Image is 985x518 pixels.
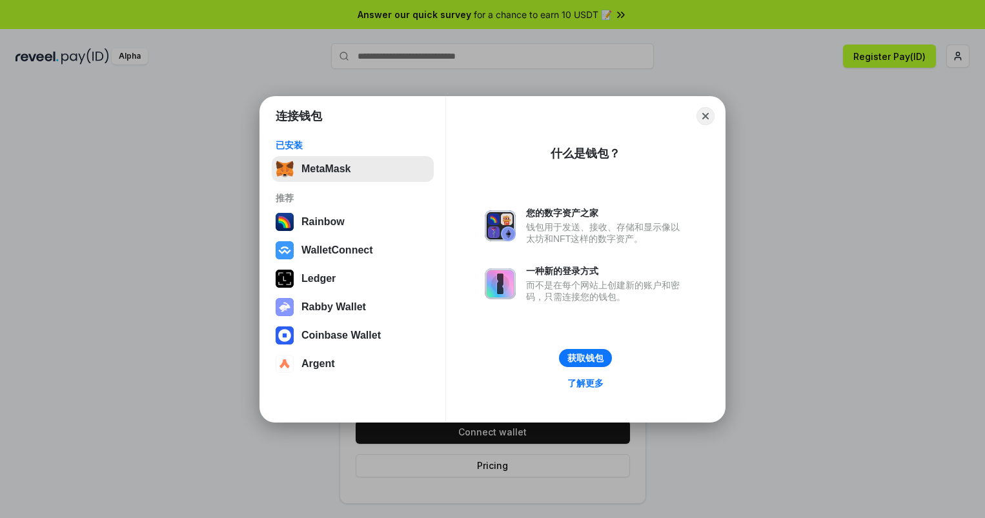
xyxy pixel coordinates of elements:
div: 已安装 [276,139,430,151]
h1: 连接钱包 [276,108,322,124]
img: svg+xml,%3Csvg%20xmlns%3D%22http%3A%2F%2Fwww.w3.org%2F2000%2Fsvg%22%20width%3D%2228%22%20height%3... [276,270,294,288]
div: Rainbow [301,216,345,228]
div: MetaMask [301,163,350,175]
img: svg+xml,%3Csvg%20fill%3D%22none%22%20height%3D%2233%22%20viewBox%3D%220%200%2035%2033%22%20width%... [276,160,294,178]
a: 了解更多 [560,375,611,392]
div: 一种新的登录方式 [526,265,686,277]
div: 推荐 [276,192,430,204]
button: Rabby Wallet [272,294,434,320]
button: Argent [272,351,434,377]
div: Rabby Wallet [301,301,366,313]
button: 获取钱包 [559,349,612,367]
img: svg+xml,%3Csvg%20xmlns%3D%22http%3A%2F%2Fwww.w3.org%2F2000%2Fsvg%22%20fill%3D%22none%22%20viewBox... [485,210,516,241]
img: svg+xml,%3Csvg%20width%3D%2228%22%20height%3D%2228%22%20viewBox%3D%220%200%2028%2028%22%20fill%3D... [276,355,294,373]
button: MetaMask [272,156,434,182]
button: WalletConnect [272,237,434,263]
img: svg+xml,%3Csvg%20xmlns%3D%22http%3A%2F%2Fwww.w3.org%2F2000%2Fsvg%22%20fill%3D%22none%22%20viewBox... [276,298,294,316]
div: 获取钱包 [567,352,604,364]
img: svg+xml,%3Csvg%20xmlns%3D%22http%3A%2F%2Fwww.w3.org%2F2000%2Fsvg%22%20fill%3D%22none%22%20viewBox... [485,268,516,299]
img: svg+xml,%3Csvg%20width%3D%2228%22%20height%3D%2228%22%20viewBox%3D%220%200%2028%2028%22%20fill%3D... [276,241,294,259]
button: Rainbow [272,209,434,235]
div: 什么是钱包？ [551,146,620,161]
div: 钱包用于发送、接收、存储和显示像以太坊和NFT这样的数字资产。 [526,221,686,244]
div: WalletConnect [301,244,373,256]
img: svg+xml,%3Csvg%20width%3D%22120%22%20height%3D%22120%22%20viewBox%3D%220%200%20120%20120%22%20fil... [276,213,294,231]
img: svg+xml,%3Csvg%20width%3D%2228%22%20height%3D%2228%22%20viewBox%3D%220%200%2028%2028%22%20fill%3D... [276,326,294,344]
div: Argent [301,358,335,370]
div: Coinbase Wallet [301,330,381,341]
button: Ledger [272,266,434,292]
div: 而不是在每个网站上创建新的账户和密码，只需连接您的钱包。 [526,279,686,303]
div: 了解更多 [567,377,604,389]
div: Ledger [301,273,336,284]
button: Close [696,107,715,125]
div: 您的数字资产之家 [526,207,686,219]
button: Coinbase Wallet [272,323,434,348]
